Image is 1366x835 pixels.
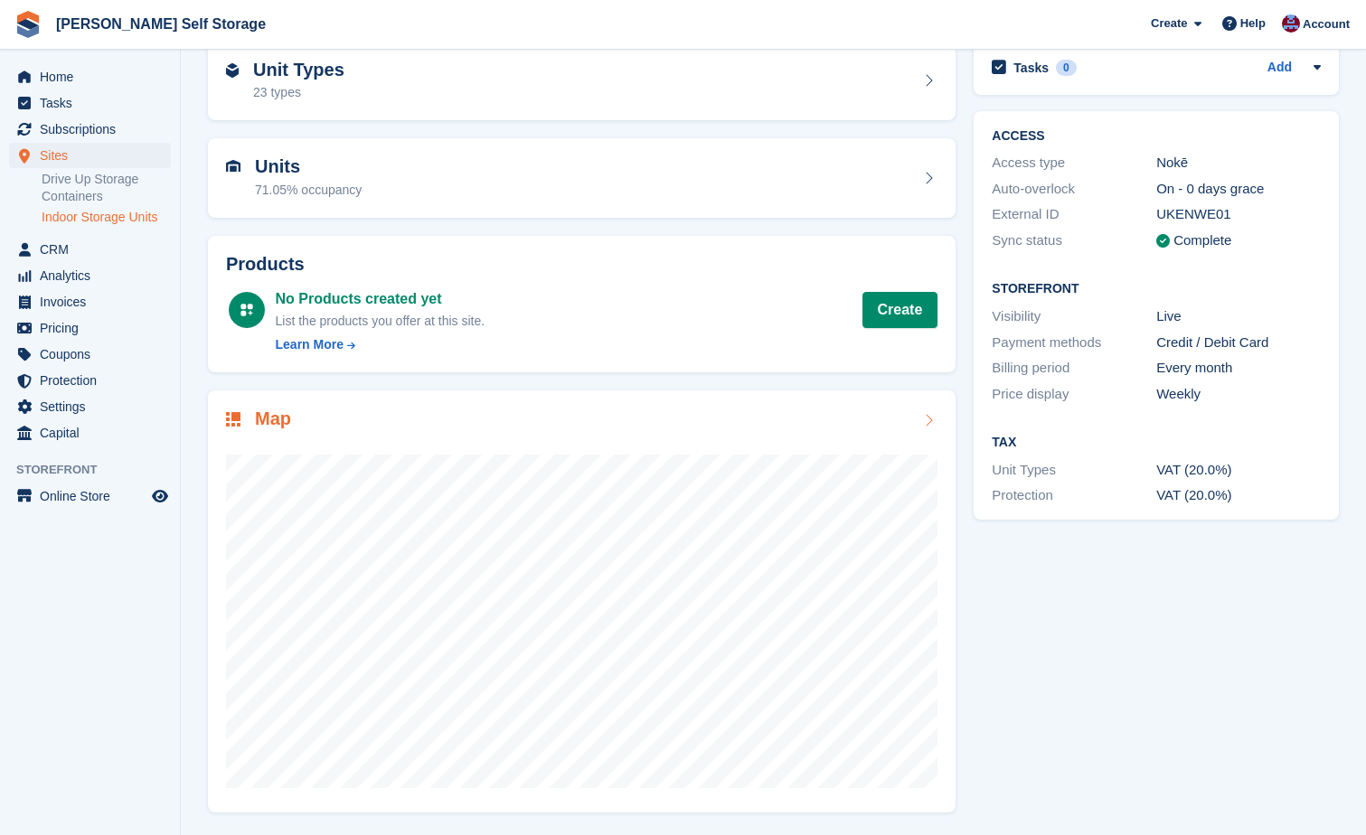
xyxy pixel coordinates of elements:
[1303,15,1350,33] span: Account
[1173,230,1231,251] div: Complete
[992,282,1321,296] h2: Storefront
[992,129,1321,144] h2: ACCESS
[40,368,148,393] span: Protection
[40,289,148,314] span: Invoices
[226,412,240,427] img: map-icn-33ee37083ee616e46c38cad1a60f524a97daa1e2b2c8c0bc3eb3415660979fc1.svg
[9,289,171,314] a: menu
[1156,179,1321,200] div: On - 0 days grace
[40,64,148,89] span: Home
[40,315,148,341] span: Pricing
[1156,333,1321,353] div: Credit / Debit Card
[862,292,938,328] a: Create
[255,156,362,177] h2: Units
[1156,384,1321,405] div: Weekly
[276,335,485,354] a: Learn More
[208,138,956,218] a: Units 71.05% occupancy
[992,358,1156,379] div: Billing period
[9,64,171,89] a: menu
[49,9,273,39] a: [PERSON_NAME] Self Storage
[992,436,1321,450] h2: Tax
[253,83,344,102] div: 23 types
[40,394,148,419] span: Settings
[42,171,171,205] a: Drive Up Storage Containers
[9,342,171,367] a: menu
[9,143,171,168] a: menu
[1056,60,1077,76] div: 0
[992,179,1156,200] div: Auto-overlock
[992,306,1156,327] div: Visibility
[992,460,1156,481] div: Unit Types
[40,263,148,288] span: Analytics
[226,254,937,275] h2: Products
[9,90,171,116] a: menu
[226,63,239,78] img: unit-type-icn-2b2737a686de81e16bb02015468b77c625bbabd49415b5ef34ead5e3b44a266d.svg
[992,204,1156,225] div: External ID
[40,117,148,142] span: Subscriptions
[40,237,148,262] span: CRM
[1156,460,1321,481] div: VAT (20.0%)
[1156,358,1321,379] div: Every month
[1156,485,1321,506] div: VAT (20.0%)
[1156,306,1321,327] div: Live
[208,390,956,812] a: Map
[9,394,171,419] a: menu
[149,485,171,507] a: Preview store
[276,288,485,310] div: No Products created yet
[992,230,1156,251] div: Sync status
[992,333,1156,353] div: Payment methods
[1156,204,1321,225] div: UKENWE01
[40,483,148,509] span: Online Store
[16,461,180,479] span: Storefront
[40,143,148,168] span: Sites
[992,153,1156,174] div: Access type
[9,117,171,142] a: menu
[1151,14,1187,33] span: Create
[992,384,1156,405] div: Price display
[9,420,171,446] a: menu
[1013,60,1049,76] h2: Tasks
[1267,58,1292,79] a: Add
[255,181,362,200] div: 71.05% occupancy
[1240,14,1266,33] span: Help
[208,42,956,121] a: Unit Types 23 types
[40,420,148,446] span: Capital
[276,314,485,328] span: List the products you offer at this site.
[40,342,148,367] span: Coupons
[40,90,148,116] span: Tasks
[1282,14,1300,33] img: Tracy Bailey
[992,485,1156,506] div: Protection
[14,11,42,38] img: stora-icon-8386f47178a22dfd0bd8f6a31ec36ba5ce8667c1dd55bd0f319d3a0aa187defe.svg
[240,303,254,317] img: custom-product-icn-white-7c27a13f52cf5f2f504a55ee73a895a1f82ff5669d69490e13668eaf7ade3bb5.svg
[9,368,171,393] a: menu
[253,60,344,80] h2: Unit Types
[9,237,171,262] a: menu
[276,335,344,354] div: Learn More
[255,408,291,429] h2: Map
[226,160,240,173] img: unit-icn-7be61d7bf1b0ce9d3e12c5938cc71ed9869f7b940bace4675aadf7bd6d80202e.svg
[1156,153,1321,174] div: Nokē
[9,315,171,341] a: menu
[42,209,171,226] a: Indoor Storage Units
[9,263,171,288] a: menu
[9,483,171,509] a: menu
